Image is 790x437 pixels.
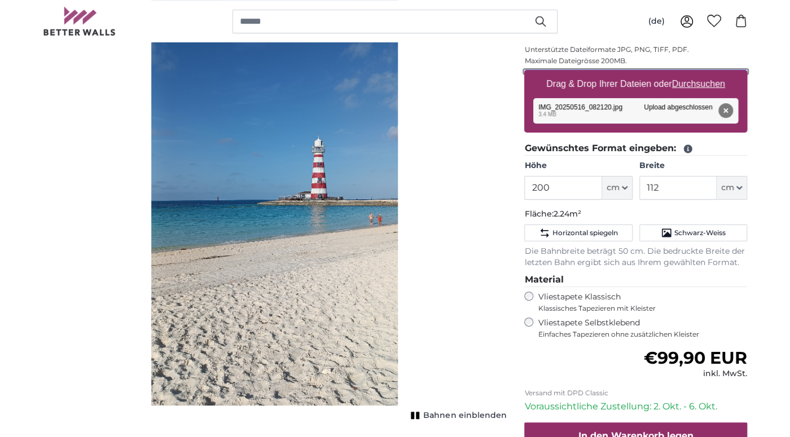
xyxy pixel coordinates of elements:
[524,400,747,413] p: Voraussichtliche Zustellung: 2. Okt. - 6. Okt.
[524,45,747,54] p: Unterstützte Dateiformate JPG, PNG, TIFF, PDF.
[524,246,747,268] p: Die Bahnbreite beträgt 50 cm. Die bedruckte Breite der letzten Bahn ergibt sich aus Ihrem gewählt...
[423,410,506,421] span: Bahnen einblenden
[524,209,747,220] p: Fläche:
[524,273,747,287] legend: Material
[639,224,747,241] button: Schwarz-Weiss
[43,7,116,36] img: Betterwalls
[524,160,632,171] label: Höhe
[553,209,581,219] span: 2.24m²
[639,160,747,171] label: Breite
[524,389,747,398] p: Versand mit DPD Classic
[524,142,747,156] legend: Gewünschtes Format eingeben:
[538,330,747,339] span: Einfaches Tapezieren ohne zusätzlichen Kleister
[674,228,726,237] span: Schwarz-Weiss
[538,292,738,313] label: Vliestapete Klassisch
[644,347,747,368] span: €99,90 EUR
[407,408,506,423] button: Bahnen einblenden
[717,176,747,200] button: cm
[524,224,632,241] button: Horizontal spiegeln
[607,182,620,193] span: cm
[524,56,747,65] p: Maximale Dateigrösse 200MB.
[721,182,734,193] span: cm
[542,73,730,95] label: Drag & Drop Ihrer Dateien oder
[538,317,747,339] label: Vliestapete Selbstklebend
[552,228,618,237] span: Horizontal spiegeln
[602,176,633,200] button: cm
[639,11,673,32] button: (de)
[672,79,725,89] u: Durchsuchen
[538,304,738,313] span: Klassisches Tapezieren mit Kleister
[644,368,747,379] div: inkl. MwSt.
